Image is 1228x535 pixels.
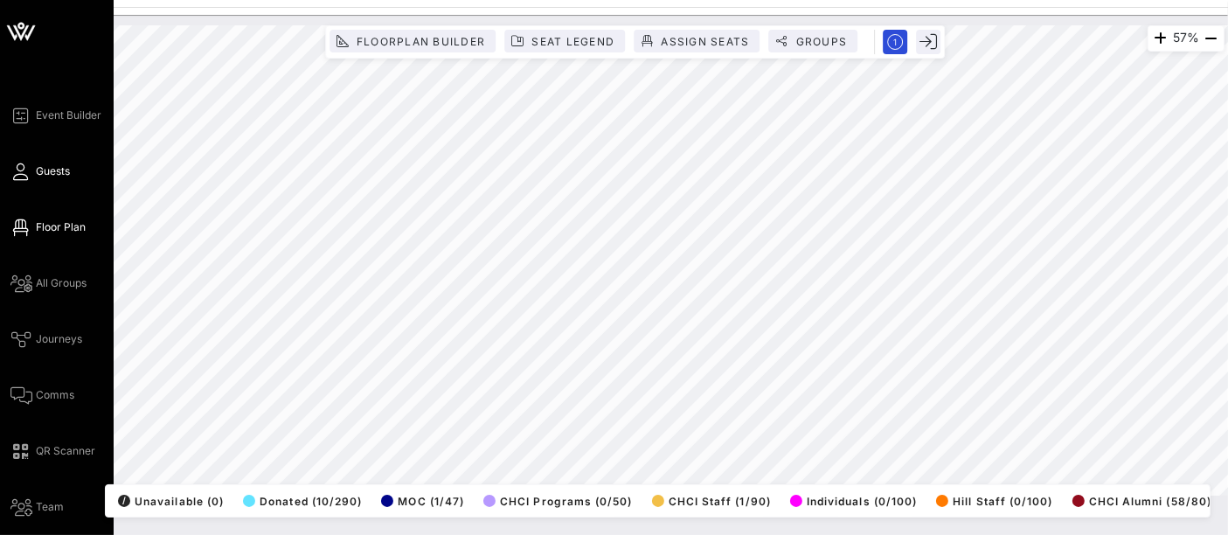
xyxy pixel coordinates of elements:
[483,495,633,508] span: CHCI Programs (0/50)
[118,495,130,507] div: /
[504,30,625,52] button: Seat Legend
[936,495,1052,508] span: Hill Staff (0/100)
[794,35,847,48] span: Groups
[10,497,64,518] a: Team
[785,489,917,513] button: Individuals (0/100)
[931,489,1052,513] button: Hill Staff (0/100)
[10,329,82,350] a: Journeys
[478,489,633,513] button: CHCI Programs (0/50)
[10,217,86,238] a: Floor Plan
[768,30,857,52] button: Groups
[113,489,224,513] button: /Unavailable (0)
[10,273,87,294] a: All Groups
[652,495,771,508] span: CHCI Staff (1/90)
[381,495,464,508] span: MOC (1/47)
[1072,495,1211,508] span: CHCI Alumni (58/80)
[36,275,87,291] span: All Groups
[243,495,362,508] span: Donated (10/290)
[36,443,95,459] span: QR Scanner
[790,495,917,508] span: Individuals (0/100)
[238,489,362,513] button: Donated (10/290)
[36,387,74,403] span: Comms
[10,161,70,182] a: Guests
[10,385,74,406] a: Comms
[36,331,82,347] span: Journeys
[36,499,64,515] span: Team
[660,35,749,48] span: Assign Seats
[330,30,496,52] button: Floorplan Builder
[634,30,760,52] button: Assign Seats
[1148,25,1225,52] div: 57%
[376,489,464,513] button: MOC (1/47)
[36,163,70,179] span: Guests
[647,489,771,513] button: CHCI Staff (1/90)
[356,35,485,48] span: Floorplan Builder
[36,219,86,235] span: Floor Plan
[36,108,101,123] span: Event Builder
[10,105,101,126] a: Event Builder
[118,495,224,508] span: Unavailable (0)
[531,35,614,48] span: Seat Legend
[10,441,95,462] a: QR Scanner
[1067,489,1211,513] button: CHCI Alumni (58/80)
